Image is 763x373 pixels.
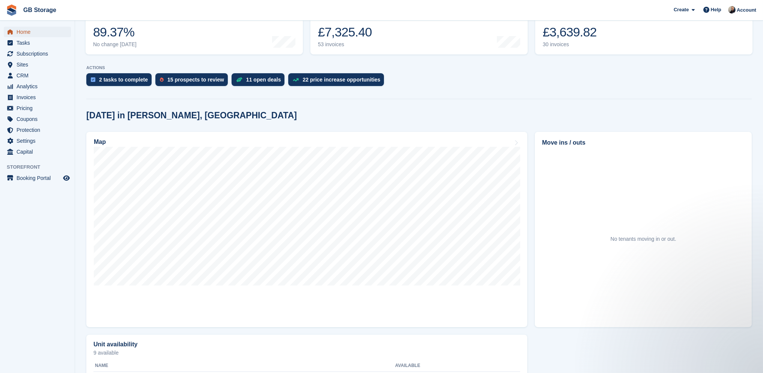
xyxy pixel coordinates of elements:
a: menu [4,38,71,48]
a: menu [4,48,71,59]
div: 89.37% [93,24,137,40]
a: 2 tasks to complete [86,73,155,90]
a: 15 prospects to review [155,73,232,90]
img: deal-1b604bf984904fb50ccaf53a9ad4b4a5d6e5aea283cecdc64d6e3604feb123c2.svg [236,77,242,82]
span: Tasks [17,38,62,48]
h2: [DATE] in [PERSON_NAME], [GEOGRAPHIC_DATA] [86,110,297,121]
a: menu [4,92,71,103]
span: Subscriptions [17,48,62,59]
span: Capital [17,146,62,157]
a: 11 open deals [232,73,289,90]
th: Name [93,360,395,372]
span: Pricing [17,103,62,113]
span: Booking Portal [17,173,62,183]
a: Month-to-date sales £7,325.40 53 invoices [310,7,528,54]
h2: Move ins / outs [542,138,745,147]
a: menu [4,114,71,124]
h2: Map [94,139,106,145]
a: 22 price increase opportunities [288,73,388,90]
span: Create [674,6,689,14]
img: task-75834270c22a3079a89374b754ae025e5fb1db73e45f91037f5363f120a921f8.svg [91,77,95,82]
div: 2 tasks to complete [99,77,148,83]
span: Analytics [17,81,62,92]
div: No tenants moving in or out. [611,235,676,243]
div: 53 invoices [318,41,374,48]
img: stora-icon-8386f47178a22dfd0bd8f6a31ec36ba5ce8667c1dd55bd0f319d3a0aa187defe.svg [6,5,17,16]
span: Storefront [7,163,75,171]
div: 22 price increase opportunities [302,77,380,83]
span: Help [711,6,721,14]
span: Settings [17,136,62,146]
a: menu [4,81,71,92]
span: Protection [17,125,62,135]
a: Preview store [62,174,71,183]
p: ACTIONS [86,65,752,70]
a: menu [4,136,71,146]
span: Sites [17,59,62,70]
div: No change [DATE] [93,41,137,48]
a: menu [4,59,71,70]
a: menu [4,103,71,113]
div: £7,325.40 [318,24,374,40]
img: price_increase_opportunities-93ffe204e8149a01c8c9dc8f82e8f89637d9d84a8eef4429ea346261dce0b2c0.svg [293,78,299,82]
a: menu [4,70,71,81]
span: Coupons [17,114,62,124]
a: menu [4,125,71,135]
a: menu [4,146,71,157]
a: menu [4,173,71,183]
img: Karl Walker [728,6,736,14]
a: GB Storage [20,4,59,16]
div: 11 open deals [246,77,281,83]
a: Map [86,132,527,327]
span: CRM [17,70,62,81]
th: Available [395,360,472,372]
a: menu [4,27,71,37]
h2: Unit availability [93,341,137,348]
div: £3,639.82 [543,24,597,40]
span: Home [17,27,62,37]
div: 15 prospects to review [167,77,224,83]
a: Awaiting payment £3,639.82 30 invoices [535,7,752,54]
p: 9 available [93,350,520,355]
span: Invoices [17,92,62,103]
span: Account [737,6,756,14]
div: 30 invoices [543,41,597,48]
img: prospect-51fa495bee0391a8d652442698ab0144808aea92771e9ea1ae160a38d050c398.svg [160,77,164,82]
a: Occupancy 89.37% No change [DATE] [86,7,303,54]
